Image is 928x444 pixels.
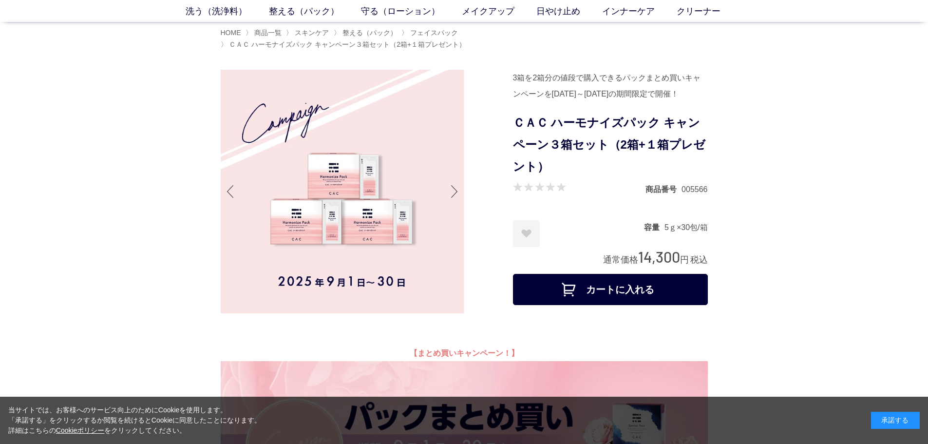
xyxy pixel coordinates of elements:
a: 整える（パック） [269,5,361,18]
li: 〉 [246,28,284,38]
div: 3箱を2箱分の値段で購入できるパックまとめ買いキャンペーンを[DATE]～[DATE]の期間限定で開催！ [513,70,708,103]
span: 税込 [690,255,708,265]
span: フェイスパック [410,29,458,37]
h1: ＣＡＣ ハーモナイズパック キャンペーン３箱セット（2箱+１箱プレゼント） [513,112,708,177]
span: 商品一覧 [254,29,282,37]
span: 14,300 [638,248,680,266]
p: 【まとめ買いキャンペーン！】 [221,346,708,361]
a: お気に入りに登録する [513,220,540,247]
a: Cookieポリシー [56,426,105,434]
a: スキンケア [293,29,329,37]
a: 整える（パック） [341,29,397,37]
dd: 005566 [682,184,707,194]
li: 〉 [401,28,460,38]
a: フェイスパック [408,29,458,37]
img: ＣＡＣ ハーモナイズパック キャンペーン３箱セット（2箱+１箱プレゼント） [221,70,464,313]
span: 整える（パック） [342,29,397,37]
a: 守る（ローション） [361,5,462,18]
a: メイクアップ [462,5,536,18]
div: 当サイトでは、お客様へのサービス向上のためにCookieを使用します。 「承諾する」をクリックするか閲覧を続けるとCookieに同意したことになります。 詳細はこちらの をクリックしてください。 [8,405,262,436]
dt: 商品番号 [645,184,682,194]
a: クリーナー [677,5,742,18]
span: 円 [680,255,689,265]
a: インナーケア [602,5,677,18]
li: 〉 [286,28,331,38]
div: 承諾する [871,412,920,429]
a: 商品一覧 [252,29,282,37]
a: ＣＡＣ ハーモナイズパック キャンペーン３箱セット（2箱+１箱プレゼント） [227,40,466,48]
a: 日やけ止め [536,5,602,18]
button: カートに入れる [513,274,708,305]
dd: 5ｇ×30包/箱 [664,222,707,232]
dt: 容量 [644,222,664,232]
span: スキンケア [295,29,329,37]
span: ＣＡＣ ハーモナイズパック キャンペーン３箱セット（2箱+１箱プレゼント） [229,40,466,48]
li: 〉 [334,28,399,38]
li: 〉 [221,40,469,49]
a: HOME [221,29,241,37]
a: 洗う（洗浄料） [186,5,269,18]
span: 通常価格 [603,255,638,265]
